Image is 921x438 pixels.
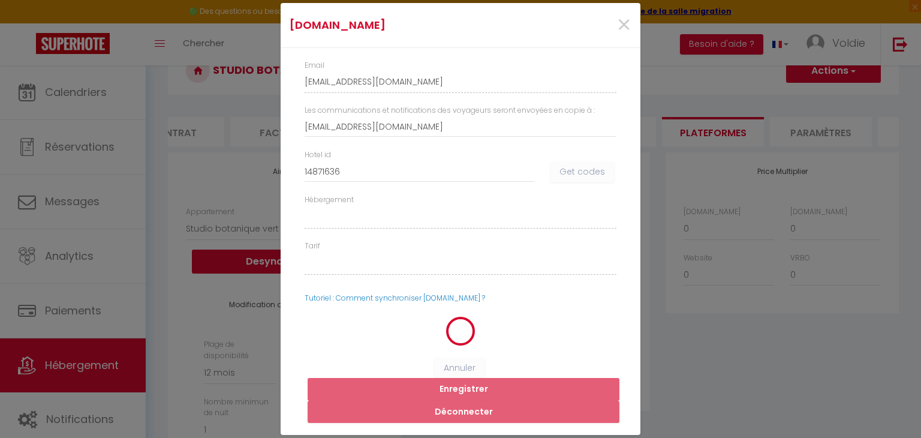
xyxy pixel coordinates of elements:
button: Close [616,13,631,38]
label: Hotel id [305,149,331,161]
button: Ouvrir le widget de chat LiveChat [10,5,46,41]
label: Email [305,60,324,71]
button: Déconnecter [308,401,619,424]
label: Tarif [305,241,320,252]
label: Hébergement [305,194,354,206]
label: Les communications et notifications des voyageurs seront envoyées en copie à : [305,105,595,116]
button: Annuler [435,358,484,379]
h4: [DOMAIN_NAME] [290,17,512,34]
button: Enregistrer [308,378,619,401]
button: Get codes [550,162,614,182]
span: × [616,7,631,43]
a: Tutoriel : Comment synchroniser [DOMAIN_NAME] ? [305,293,485,303]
